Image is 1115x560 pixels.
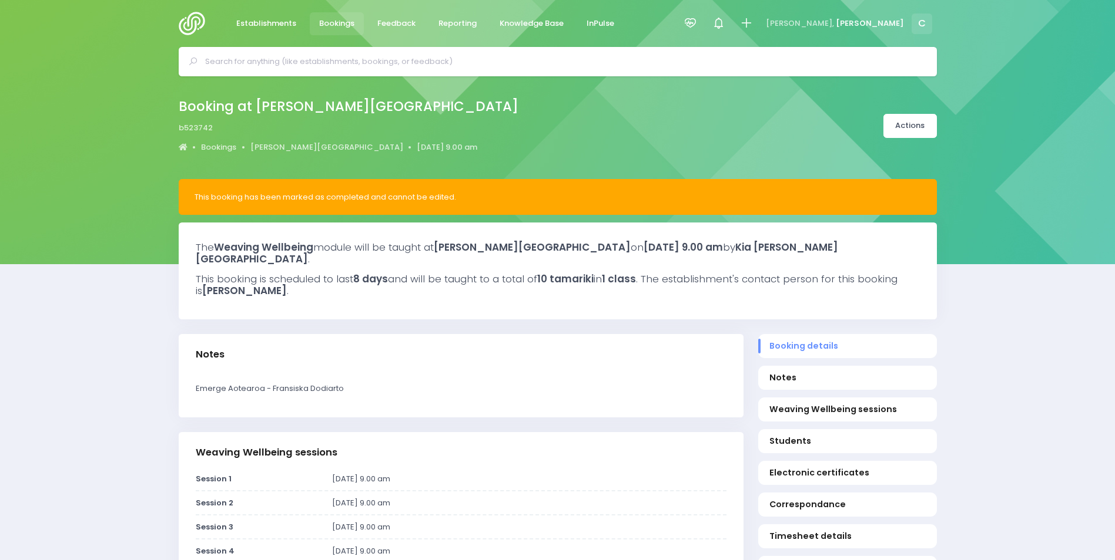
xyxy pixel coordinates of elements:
[500,18,564,29] span: Knowledge Base
[429,12,487,35] a: Reporting
[196,273,920,297] h3: This booking is scheduled to last and will be taught to a total of in . The establishment's conta...
[353,272,388,286] strong: 8 days
[319,18,354,29] span: Bookings
[196,240,838,266] strong: Kia [PERSON_NAME][GEOGRAPHIC_DATA]
[912,14,932,34] span: C
[196,497,233,508] strong: Session 2
[766,18,834,29] span: [PERSON_NAME],
[836,18,904,29] span: [PERSON_NAME]
[577,12,624,35] a: InPulse
[537,272,594,286] strong: 10 tamariki
[769,372,925,384] span: Notes
[438,18,477,29] span: Reporting
[758,524,937,548] a: Timesheet details
[769,467,925,479] span: Electronic certificates
[196,349,225,360] h3: Notes
[769,498,925,511] span: Correspondance
[769,435,925,447] span: Students
[324,521,734,533] div: [DATE] 9.00 am
[417,141,477,153] a: [DATE] 9.00 am
[179,99,518,114] h2: Booking at [PERSON_NAME][GEOGRAPHIC_DATA]
[758,334,937,358] a: Booking details
[434,240,631,254] strong: [PERSON_NAME][GEOGRAPHIC_DATA]
[196,521,233,532] strong: Session 3
[377,18,416,29] span: Feedback
[368,12,426,35] a: Feedback
[196,241,920,265] h3: The module will be taught at on by .
[196,447,337,458] h3: Weaving Wellbeing sessions
[201,141,236,153] a: Bookings
[195,191,921,203] div: This booking has been marked as completed and cannot be edited.
[179,122,213,134] span: b523742
[883,114,937,138] a: Actions
[758,366,937,390] a: Notes
[196,473,232,484] strong: Session 1
[205,53,920,70] input: Search for anything (like establishments, bookings, or feedback)
[758,397,937,421] a: Weaving Wellbeing sessions
[587,18,614,29] span: InPulse
[227,12,306,35] a: Establishments
[324,545,734,557] div: [DATE] 9.00 am
[196,383,726,394] p: Emerge Aotearoa - Fransiska Dodiarto
[769,530,925,542] span: Timesheet details
[769,340,925,352] span: Booking details
[236,18,296,29] span: Establishments
[769,403,925,416] span: Weaving Wellbeing sessions
[644,240,723,254] strong: [DATE] 9.00 am
[758,429,937,453] a: Students
[250,141,403,153] a: [PERSON_NAME][GEOGRAPHIC_DATA]
[179,12,212,35] img: Logo
[490,12,574,35] a: Knowledge Base
[310,12,364,35] a: Bookings
[202,284,287,298] strong: [PERSON_NAME]
[196,545,235,556] strong: Session 4
[602,272,636,286] strong: 1 class
[324,473,734,485] div: [DATE] 9.00 am
[214,240,313,254] strong: Weaving Wellbeing
[758,492,937,517] a: Correspondance
[324,497,734,509] div: [DATE] 9.00 am
[758,461,937,485] a: Electronic certificates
